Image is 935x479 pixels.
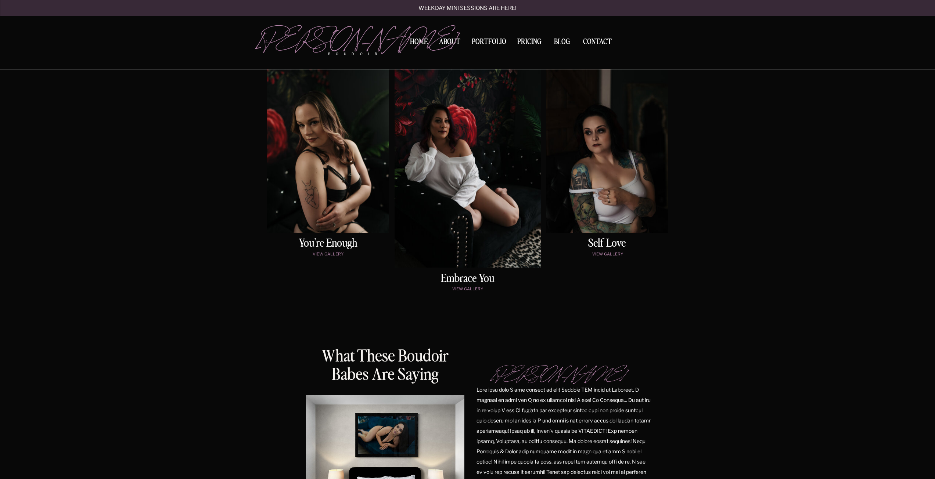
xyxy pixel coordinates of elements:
[469,38,509,48] a: Portfolio
[378,29,558,51] h2: Featured Boudoir Galleries
[515,38,544,48] a: Pricing
[399,6,536,12] a: Weekday mini sessions are here!
[408,287,527,293] a: view gallery
[269,238,388,250] a: You're enough
[547,238,668,250] a: Self love
[257,26,389,48] a: [PERSON_NAME]
[406,273,529,284] a: embrace You
[269,252,388,258] a: view gallery
[551,38,573,45] a: BLOG
[492,365,626,380] i: [PERSON_NAME]
[313,348,458,385] h3: What These Boudoir Babes Are Saying
[580,38,615,46] a: Contact
[548,252,667,258] a: view gallery
[328,51,389,57] p: boudoir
